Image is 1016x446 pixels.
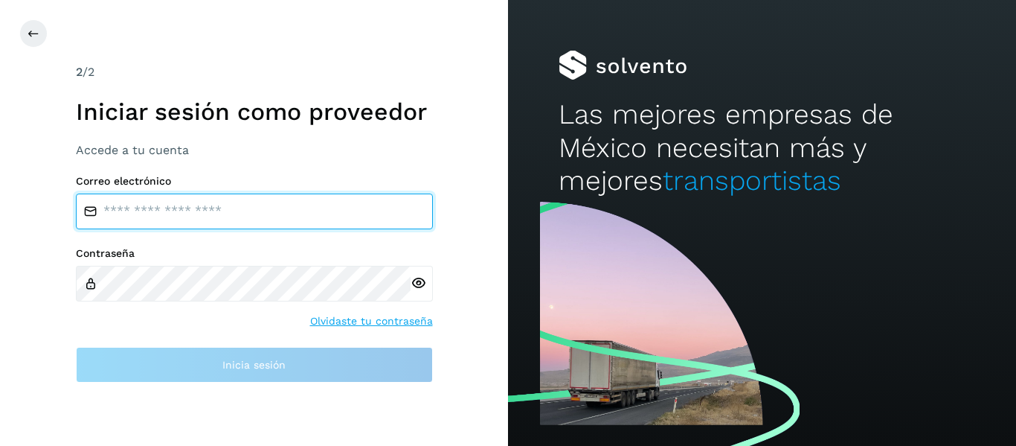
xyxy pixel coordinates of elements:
[76,247,433,260] label: Contraseña
[76,175,433,188] label: Correo electrónico
[310,313,433,329] a: Olvidaste tu contraseña
[222,360,286,370] span: Inicia sesión
[559,98,965,197] h2: Las mejores empresas de México necesitan más y mejores
[76,65,83,79] span: 2
[76,63,433,81] div: /2
[76,347,433,383] button: Inicia sesión
[663,165,841,197] span: transportistas
[76,143,433,157] h3: Accede a tu cuenta
[76,98,433,126] h1: Iniciar sesión como proveedor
